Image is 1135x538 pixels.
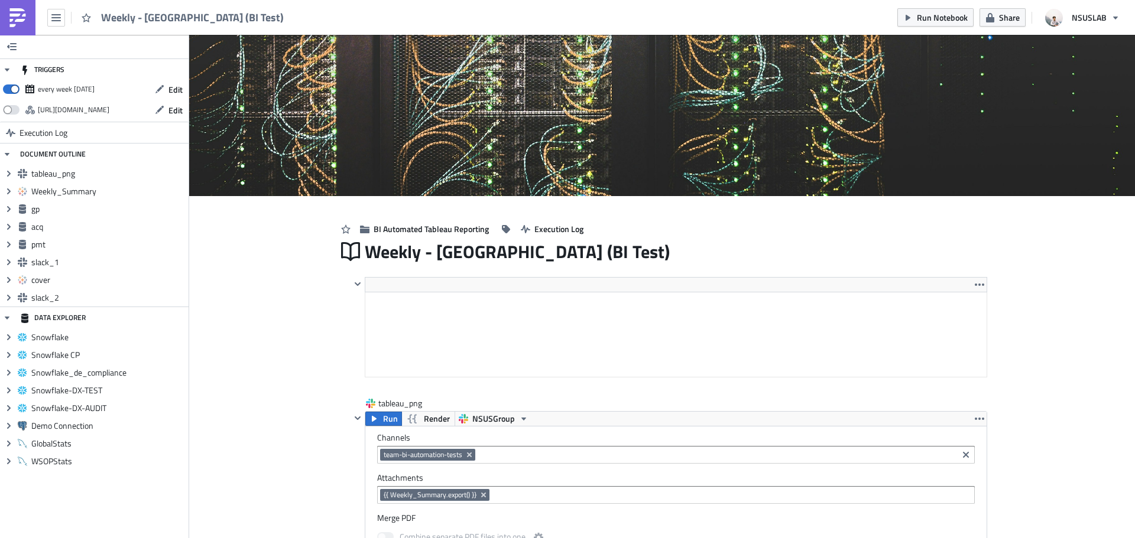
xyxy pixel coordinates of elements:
[31,350,186,360] span: Snowflake CP
[38,80,95,98] div: every week on Monday
[20,59,64,80] div: TRIGGERS
[31,367,186,378] span: Snowflake_de_compliance
[168,83,183,96] span: Edit
[20,122,67,144] span: Execution Log
[999,11,1020,24] span: Share
[401,412,455,426] button: Render
[1072,11,1107,24] span: NSUSLAB
[377,513,975,523] label: Merge PDF
[351,277,365,291] button: Hide content
[465,449,475,461] button: Remove Tag
[20,307,86,328] div: DATA EXPLORER
[472,412,515,426] span: NSUSGroup
[378,397,426,409] span: tableau_png
[31,186,186,197] span: Weekly_Summary
[101,11,285,24] span: Weekly - [GEOGRAPHIC_DATA] (BI Test)
[980,8,1026,27] button: Share
[149,80,189,99] button: Edit
[189,35,1135,196] img: Cover Image
[31,403,186,413] span: Snowflake-DX-AUDIT
[479,489,489,501] button: Remove Tag
[31,292,186,303] span: slack_2
[8,8,27,27] img: PushMetrics
[365,292,987,377] iframe: Rich Text Area
[31,239,186,250] span: pmt
[534,223,583,235] span: Execution Log
[354,220,495,238] button: BI Automated Tableau Reporting
[365,240,671,263] span: Weekly - [GEOGRAPHIC_DATA] (BI Test)
[383,412,398,426] span: Run
[31,456,186,467] span: WSOPStats
[31,221,186,232] span: acq
[168,104,183,116] span: Edit
[959,448,973,462] button: Clear selected items
[1038,5,1126,31] button: NSUSLAB
[31,332,186,343] span: Snowflake
[31,168,186,179] span: tableau_png
[149,101,189,119] button: Edit
[351,411,365,425] button: Hide content
[31,257,186,268] span: slack_1
[31,275,186,285] span: cover
[917,11,968,24] span: Run Notebook
[377,472,975,483] label: Attachments
[31,438,186,449] span: GlobalStats
[365,412,402,426] button: Run
[374,223,489,235] span: BI Automated Tableau Reporting
[384,490,476,500] span: {{ Weekly_Summary.export() }}
[20,144,86,165] div: DOCUMENT OUTLINE
[31,385,186,396] span: Snowflake-DX-TEST
[1044,8,1064,28] img: Avatar
[897,8,974,27] button: Run Notebook
[515,220,589,238] button: Execution Log
[31,420,186,431] span: Demo Connection
[38,101,109,119] div: https://pushmetrics.io/api/v1/report/eZlmO3yrVg/webhook?token=36abe2834a02478c930ad32123ccc080
[377,432,975,443] label: Channels
[31,204,186,214] span: gp
[424,412,450,426] span: Render
[384,450,462,459] span: team-bi-automation-tests
[455,412,533,426] button: NSUSGroup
